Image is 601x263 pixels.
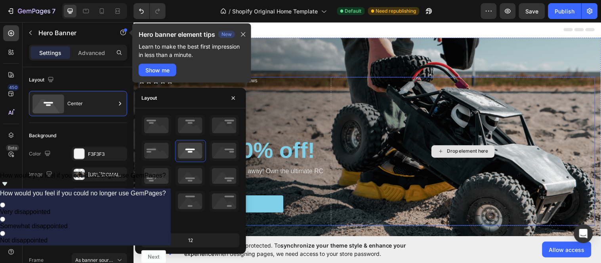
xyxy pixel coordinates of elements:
div: Undo/Redo [134,3,166,19]
div: Layout [29,75,55,85]
div: 12 [143,235,238,246]
span: Shopify Original Home Template [233,7,318,15]
p: Advanced [78,49,105,57]
button: Publish [548,3,582,19]
span: synchronize your theme style & enhance your experience [184,242,406,257]
span: Allow access [549,246,585,254]
p: Settings [39,49,61,57]
div: [URL][DOMAIN_NAME] [88,171,125,178]
p: 7 [52,6,55,16]
button: Save [519,3,545,19]
div: Layout [141,95,157,102]
div: F3F3F3 [88,151,125,158]
div: Beta [6,145,19,151]
span: Default [345,8,362,15]
span: Need republishing [376,8,416,15]
span: Save [526,8,539,15]
p: Hero Banner [38,28,106,38]
span: / [229,7,231,15]
div: Hero Banner [10,21,42,28]
div: Row [8,48,21,55]
div: Publish [555,7,575,15]
div: 450 [8,84,19,91]
div: Color [29,149,52,159]
div: Open Intercom Messenger [574,224,593,243]
button: Allow access [542,242,591,257]
iframe: To enrich screen reader interactions, please activate Accessibility in Grammarly extension settings [133,22,601,237]
span: Your page is password protected. To when designing pages, we need access to your store password. [184,241,437,258]
button: 7 [3,3,59,19]
div: Image [29,169,54,180]
div: Center [67,95,116,113]
div: Background [29,132,56,139]
div: Drop element here [319,129,361,135]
